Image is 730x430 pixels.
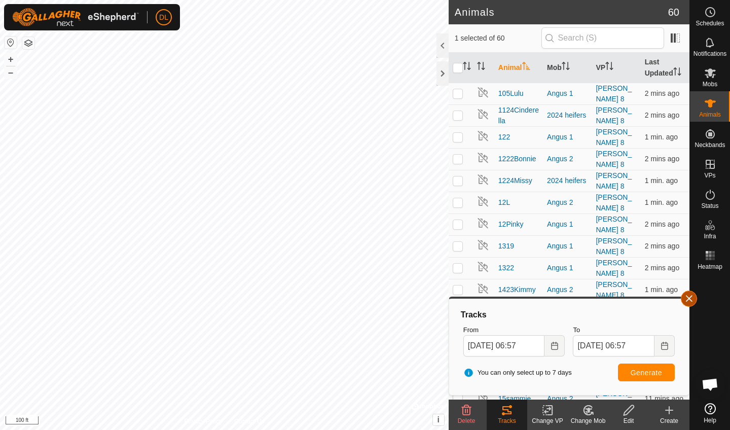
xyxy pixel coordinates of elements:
span: 21 Sep 2025 at 6:55 am [645,264,679,272]
label: To [573,325,675,335]
span: Schedules [696,20,724,26]
span: 15sammie [498,393,531,404]
span: Status [701,203,718,209]
a: [PERSON_NAME] 8 [596,84,632,103]
img: returning off [477,108,489,120]
span: Heatmap [698,264,722,270]
div: 2024 heifers [547,110,588,121]
span: 21 Sep 2025 at 6:55 am [645,155,679,163]
div: 2024 heifers [547,175,588,186]
a: [PERSON_NAME] 8 [596,128,632,147]
div: Change VP [527,416,568,425]
a: [PERSON_NAME] 8 [596,106,632,125]
div: Tracks [459,309,679,321]
span: 21 Sep 2025 at 6:56 am [645,133,678,141]
span: 1423Kimmy [498,284,536,295]
img: returning off [477,152,489,164]
span: 1322 [498,263,514,273]
span: 122 [498,132,510,142]
p-sorticon: Activate to sort [605,63,613,71]
span: Generate [631,369,662,377]
a: [PERSON_NAME] 8 [596,150,632,168]
span: Delete [458,417,476,424]
label: From [463,325,565,335]
img: returning off [477,217,489,229]
a: Help [690,399,730,427]
span: Notifications [693,51,726,57]
a: [PERSON_NAME] 8 [596,259,632,277]
button: Choose Date [544,335,565,356]
span: 21 Sep 2025 at 6:56 am [645,198,678,206]
span: 1319 [498,241,514,252]
div: Create [649,416,689,425]
div: Angus 1 [547,132,588,142]
div: Angus 1 [547,241,588,252]
a: [PERSON_NAME] 8 [596,237,632,256]
span: Neckbands [695,142,725,148]
p-sorticon: Activate to sort [463,63,471,71]
div: Angus 2 [547,197,588,208]
span: 21 Sep 2025 at 6:55 am [645,89,679,97]
div: Angus 1 [547,263,588,273]
p-sorticon: Activate to sort [477,63,485,71]
img: returning off [477,86,489,98]
span: 21 Sep 2025 at 6:55 am [645,111,679,119]
p-sorticon: Activate to sort [673,69,681,77]
span: 1224Missy [498,175,532,186]
span: VPs [704,172,715,178]
h2: Animals [455,6,668,18]
div: Tracks [487,416,527,425]
th: Animal [494,53,543,83]
div: Edit [608,416,649,425]
a: [PERSON_NAME] 8 [596,193,632,212]
div: Angus 2 [547,284,588,295]
button: Generate [618,364,675,381]
span: i [437,415,440,424]
img: returning off [477,195,489,207]
span: 1124Cinderella [498,105,539,126]
span: 21 Sep 2025 at 6:55 am [645,220,679,228]
span: 60 [668,5,679,20]
span: 105Lulu [498,88,524,99]
div: Angus 2 [547,154,588,164]
button: Choose Date [654,335,675,356]
button: + [5,53,17,65]
span: Animals [699,112,721,118]
button: Map Layers [22,37,34,49]
a: [PERSON_NAME] 8 [596,215,632,234]
span: 12Pinky [498,219,524,230]
a: Privacy Policy [184,417,222,426]
img: returning off [477,261,489,273]
div: Angus 2 [547,393,588,404]
span: 21 Sep 2025 at 6:46 am [645,395,683,403]
button: – [5,66,17,79]
div: Open chat [695,369,725,400]
span: Help [704,417,716,423]
a: [PERSON_NAME] 8 [596,171,632,190]
button: Reset Map [5,37,17,49]
a: Contact Us [234,417,264,426]
th: Last Updated [641,53,689,83]
span: 12L [498,197,510,208]
img: returning off [477,282,489,295]
div: Angus 1 [547,219,588,230]
div: Angus 1 [547,88,588,99]
img: returning off [477,239,489,251]
span: Infra [704,233,716,239]
span: 21 Sep 2025 at 6:55 am [645,242,679,250]
img: Gallagher Logo [12,8,139,26]
span: DL [159,12,168,23]
span: 1222Bonnie [498,154,536,164]
div: Change Mob [568,416,608,425]
input: Search (S) [541,27,664,49]
span: You can only select up to 7 days [463,368,572,378]
img: returning off [477,173,489,186]
a: [PERSON_NAME] 8 [596,280,632,299]
img: returning off [477,130,489,142]
span: Mobs [703,81,717,87]
img: returning off [477,391,489,404]
p-sorticon: Activate to sort [522,63,530,71]
th: Mob [543,53,592,83]
span: 21 Sep 2025 at 6:56 am [645,285,678,294]
span: 21 Sep 2025 at 6:56 am [645,176,678,185]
